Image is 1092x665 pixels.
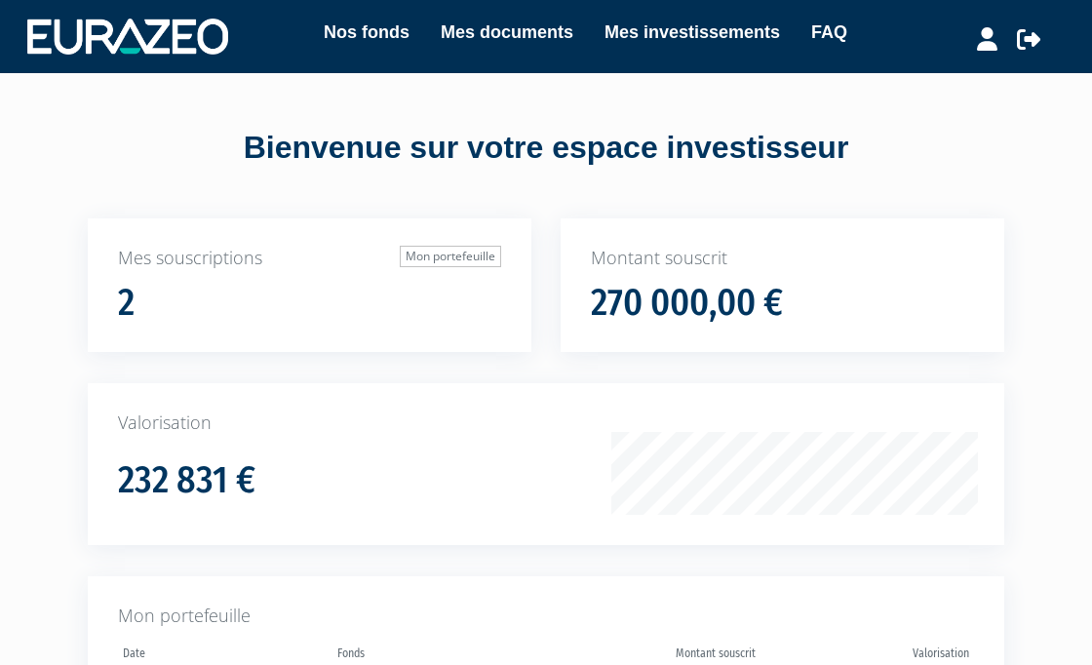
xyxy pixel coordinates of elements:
h1: 232 831 € [118,460,255,501]
a: Nos fonds [324,19,409,46]
p: Mes souscriptions [118,246,501,271]
h1: 2 [118,283,135,324]
p: Mon portefeuille [118,604,974,629]
p: Montant souscrit [591,246,974,271]
img: 1732889491-logotype_eurazeo_blanc_rvb.png [27,19,228,54]
a: Mes investissements [604,19,780,46]
a: Mes documents [441,19,573,46]
p: Valorisation [118,411,974,436]
a: Mon portefeuille [400,246,501,267]
a: FAQ [811,19,847,46]
h1: 270 000,00 € [591,283,783,324]
div: Bienvenue sur votre espace investisseur [15,126,1077,171]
